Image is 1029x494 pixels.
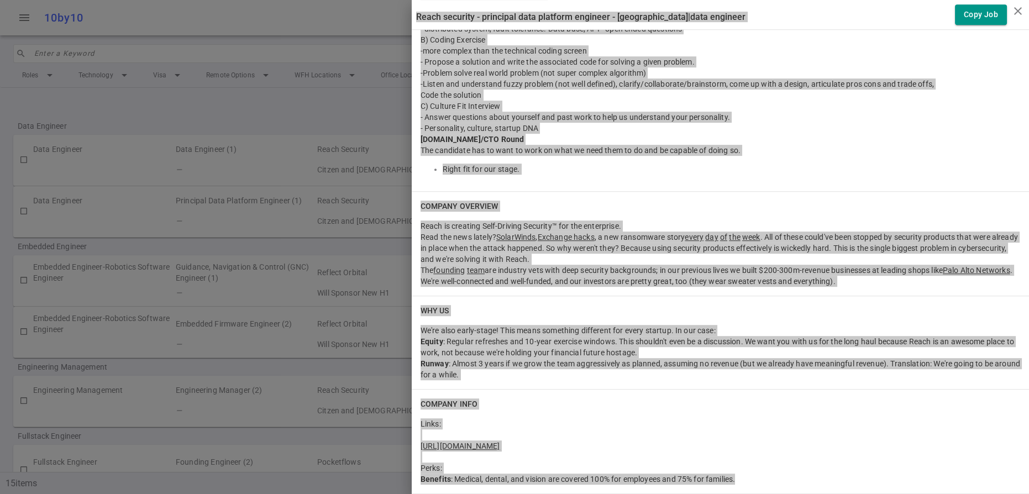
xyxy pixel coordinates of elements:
[955,4,1007,25] button: Copy Job
[421,56,1020,67] div: - Propose a solution and write the associated code for solving a given problem.
[421,336,1020,358] div: : Regular refreshes and 10-year exercise windows. This shouldn't even be a discussion. We want yo...
[421,90,1020,101] div: Code the solution
[1011,4,1025,18] i: close
[421,475,451,484] strong: Benefits
[421,325,1020,336] div: We're also early-stage! This means something different for every startup. In our case:
[421,358,1020,380] div: : Almost 3 years if we grow the team aggressively as planned, assuming no revenue (but we already...
[421,78,1020,90] div: -Listen and understand fuzzy problem (not well defined), clarify/collaborate/brainstorm, come up ...
[421,398,477,409] h6: COMPANY INFO
[742,233,760,241] a: week
[729,233,740,241] a: the
[467,266,485,275] a: team
[421,123,1020,134] div: - Personality, culture, startup DNA
[421,145,1020,156] div: The candidate has to want to work on what we need them to do and be capable of doing so.
[421,135,524,144] strong: [DOMAIN_NAME]/CTO Round
[421,67,1020,78] div: -Problem solve real world problem (not super complex algorithm)
[443,164,1020,175] li: Right fit for our stage.
[421,232,1020,265] div: Read the news lately? , , a new ransomware story . All of these could've been stopped by security...
[720,233,727,241] a: of
[421,201,498,212] h6: COMPANY OVERVIEW
[421,45,1020,56] div: -more complex than the technical coding screen
[421,359,449,368] strong: Runway
[416,12,746,22] label: Reach Security - Principal Data Platform Engineer - [GEOGRAPHIC_DATA] | Data Engineer
[421,305,449,316] h6: WHY US
[496,233,536,241] a: SolarWinds
[421,265,1020,287] div: The are industry vets with deep security backgrounds; in our previous lives we built $200-300m-re...
[538,233,595,241] a: Exchange hacks
[421,414,1020,485] div: Links: Perks:
[421,101,1020,112] div: C) Culture Fit Interview
[705,233,718,241] a: day
[421,220,1020,232] div: Reach is creating Self-Driving Security™ for the enterprise.
[943,266,1010,275] a: Palo Alto Networks
[421,112,1020,123] div: - Answer questions about yourself and past work to help us understand your personality.
[685,233,704,241] a: every
[433,266,465,275] a: founding
[421,442,500,450] a: [URL][DOMAIN_NAME]
[421,337,443,346] strong: Equity
[421,34,1020,45] div: B) Coding Exercise
[421,474,1020,485] div: : Medical, dental, and vision are covered 100% for employees and 75% for families.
